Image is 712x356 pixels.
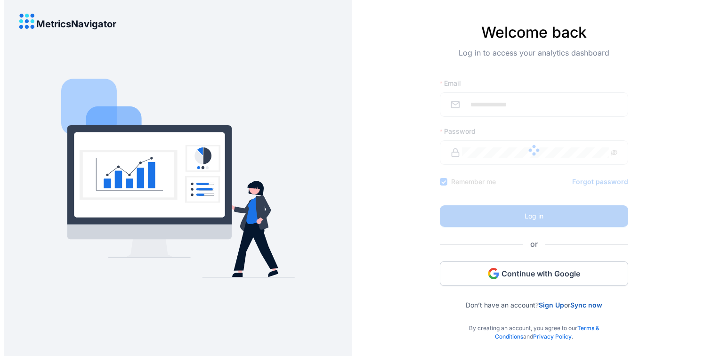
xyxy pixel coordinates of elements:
[440,47,628,73] div: Log in to access your analytics dashboard
[570,301,602,309] a: Sync now
[533,333,572,340] a: Privacy Policy
[440,24,628,41] h4: Welcome back
[440,309,628,341] div: By creating an account, you agree to our and .
[523,238,545,250] span: or
[440,286,628,309] div: Don’t have an account? or
[440,261,628,286] button: Continue with Google
[539,301,564,309] a: Sign Up
[502,268,580,279] span: Continue with Google
[36,19,116,29] h4: MetricsNavigator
